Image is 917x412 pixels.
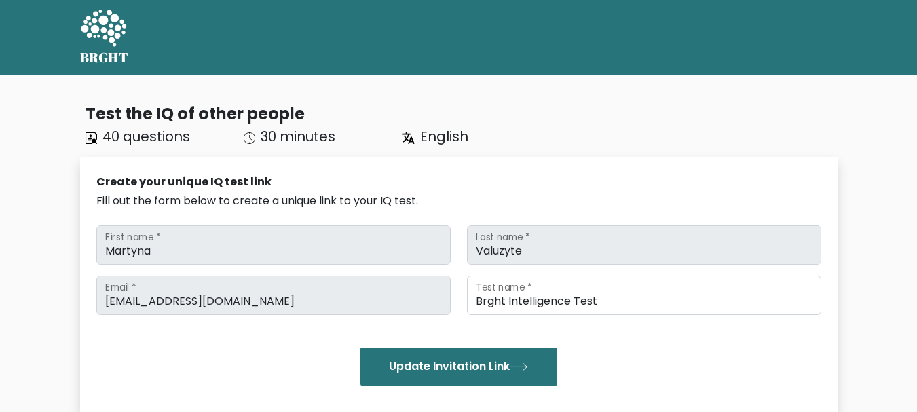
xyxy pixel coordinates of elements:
[80,5,129,69] a: BRGHT
[102,127,190,146] span: 40 questions
[467,225,821,265] input: Last name
[360,348,557,386] button: Update Invitation Link
[261,127,335,146] span: 30 minutes
[420,127,468,146] span: English
[96,193,821,209] div: Fill out the form below to create a unique link to your IQ test.
[96,276,451,315] input: Email
[96,225,451,265] input: First name
[80,50,129,66] h5: BRGHT
[96,174,821,190] div: Create your unique IQ test link
[86,102,838,126] div: Test the IQ of other people
[467,276,821,315] input: Test name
